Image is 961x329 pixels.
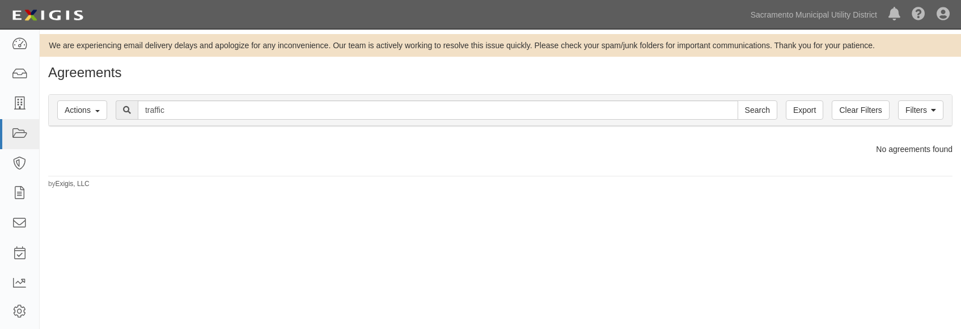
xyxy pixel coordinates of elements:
[48,65,952,80] h1: Agreements
[40,144,961,155] div: No agreements found
[40,40,961,51] div: We are experiencing email delivery delays and apologize for any inconvenience. Our team is active...
[56,180,90,188] a: Exigis, LLC
[738,100,777,120] input: Search
[138,100,738,120] input: Search
[786,100,823,120] a: Export
[745,3,883,26] a: Sacramento Municipal Utility District
[912,8,925,22] i: Help Center - Complianz
[9,5,87,26] img: logo-5460c22ac91f19d4615b14bd174203de0afe785f0fc80cf4dbbc73dc1793850b.png
[898,100,943,120] a: Filters
[57,100,107,120] button: Actions
[48,179,90,189] small: by
[832,100,889,120] a: Clear Filters
[65,106,91,115] span: Actions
